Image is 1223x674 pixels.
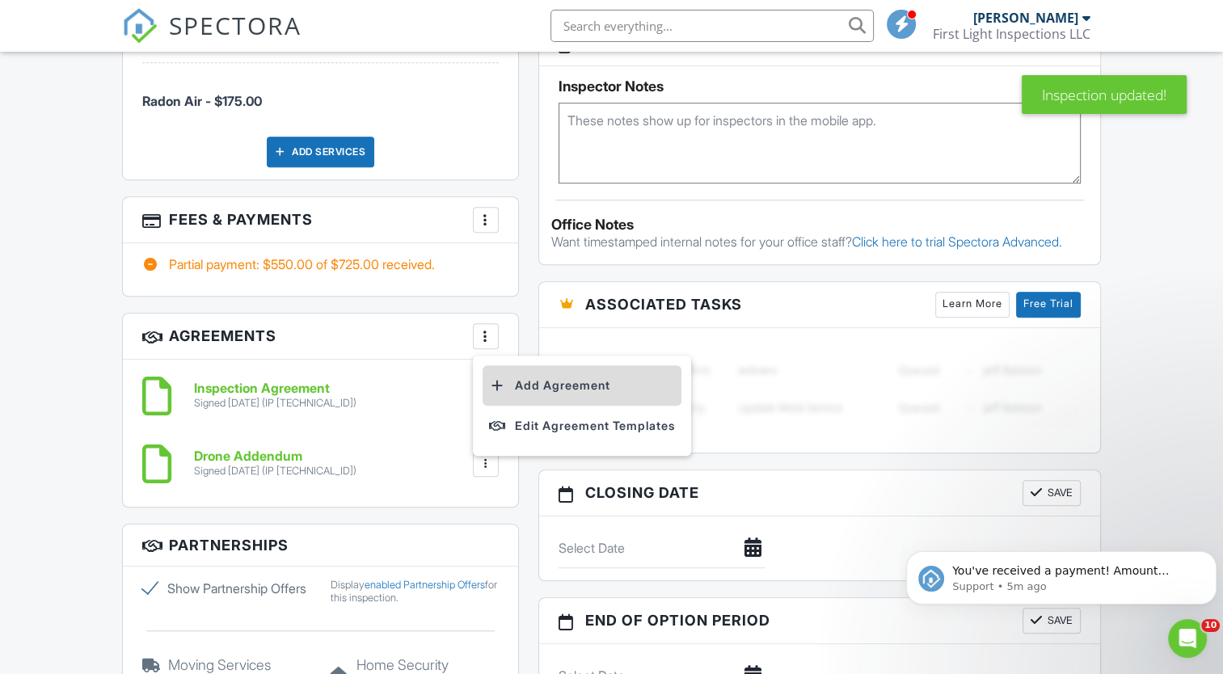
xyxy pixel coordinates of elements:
a: Drone Addendum Signed [DATE] (IP [TECHNICAL_ID]) [194,449,356,478]
a: Click here to trial Spectora Advanced. [852,234,1062,250]
input: Select Date [559,529,765,568]
li: Service: Radon Air [142,63,498,123]
h6: Inspection Agreement [194,381,356,396]
span: End of Option Period [585,609,770,631]
div: Partial payment: $550.00 of $725.00 received. [142,255,498,273]
p: Want timestamped internal notes for your office staff? [551,233,1088,251]
a: enabled Partnership Offers [364,579,484,591]
input: Search everything... [550,10,874,42]
div: [PERSON_NAME] [973,10,1078,26]
h3: Fees & Payments [123,197,517,243]
a: Inspection Agreement Signed [DATE] (IP [TECHNICAL_ID]) [194,381,356,410]
img: The Best Home Inspection Software - Spectora [122,8,158,44]
div: Signed [DATE] (IP [TECHNICAL_ID]) [194,465,356,478]
div: First Light Inspections LLC [933,26,1090,42]
img: blurred-tasks-251b60f19c3f713f9215ee2a18cbf2105fc2d72fcd585247cf5e9ec0c957c1dd.png [559,340,1081,436]
iframe: Intercom live chat [1168,619,1207,658]
div: Display for this inspection. [330,579,498,604]
a: Learn More [935,292,1010,318]
div: Add Services [267,137,374,167]
h5: Inspector Notes [559,78,1081,95]
span: Associated Tasks [585,293,742,315]
div: Signed [DATE] (IP [TECHNICAL_ID]) [194,397,356,410]
iframe: Intercom notifications message [900,517,1223,630]
h3: Partnerships [123,524,517,567]
span: Radon Air - $175.00 [142,93,262,109]
span: 10 [1201,619,1220,632]
span: Closing date [585,482,699,503]
span: SPECTORA [169,8,302,42]
label: Show Partnership Offers [142,579,310,598]
h5: Moving Services [142,657,310,673]
button: Save [1023,480,1081,506]
a: SPECTORA [122,22,302,56]
h3: Agreements [123,314,517,360]
h6: Drone Addendum [194,449,356,464]
a: Free Trial [1016,292,1081,318]
div: Inspection updated! [1022,75,1187,114]
div: Office Notes [551,217,1088,233]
